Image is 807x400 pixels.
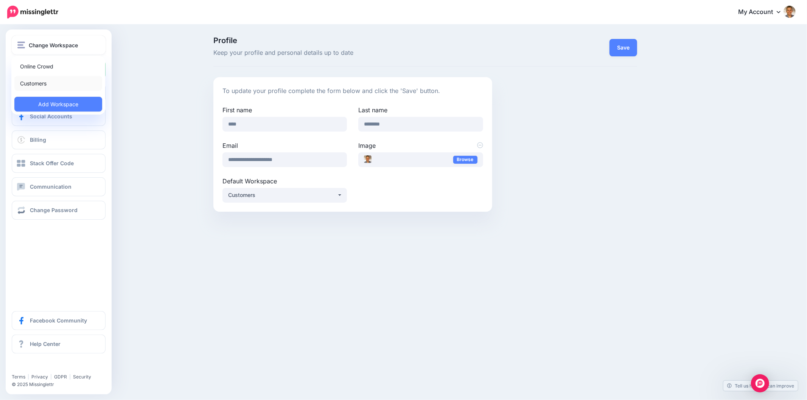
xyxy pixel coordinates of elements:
a: Customers [14,76,102,91]
img: Missinglettr [7,6,58,19]
a: Social Accounts [12,107,106,126]
a: Security [73,374,91,380]
a: Billing [12,130,106,149]
label: Image [358,141,483,150]
span: Help Center [30,341,61,347]
span: | [50,374,52,380]
a: Online Crowd [14,59,102,74]
p: To update your profile complete the form below and click the 'Save' button. [222,86,483,96]
a: Add Workspace [14,97,102,112]
button: Customers [222,188,347,203]
a: Change Password [12,201,106,220]
button: Change Workspace [12,36,106,54]
div: Open Intercom Messenger [751,374,769,392]
a: My Account [731,3,796,22]
a: Privacy [31,374,48,380]
a: Stack Offer Code [12,154,106,173]
span: Profile [213,37,492,44]
span: Social Accounts [30,113,72,119]
a: Tell us how we can improve [723,381,798,391]
label: Default Workspace [222,177,347,186]
a: Terms [12,374,25,380]
li: © 2025 Missinglettr [12,381,110,388]
img: menu.png [17,42,25,48]
iframe: Twitter Follow Button [12,363,69,371]
a: Help Center [12,335,106,353]
label: Last name [358,105,483,115]
label: Email [222,141,347,150]
a: Communication [12,177,106,196]
a: GDPR [54,374,67,380]
a: Facebook Community [12,311,106,330]
span: Facebook Community [30,317,87,324]
div: Customers [228,191,337,200]
label: First name [222,105,347,115]
span: Communication [30,183,72,190]
span: Keep your profile and personal details up to date [213,48,492,58]
span: Change Workspace [29,41,78,50]
a: Browse [453,156,477,164]
span: | [28,374,29,380]
span: Billing [30,136,46,143]
img: rudylabordus-image_thumb.jpg [364,155,372,163]
span: Stack Offer Code [30,160,74,166]
span: | [69,374,71,380]
span: Change Password [30,207,78,213]
button: Save [610,39,637,56]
